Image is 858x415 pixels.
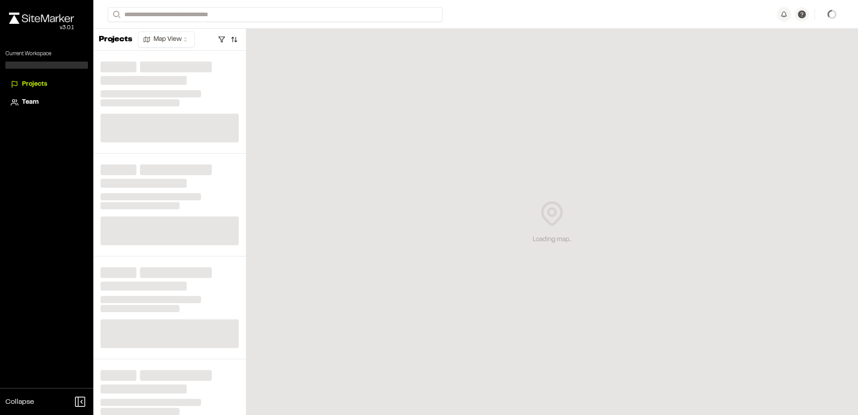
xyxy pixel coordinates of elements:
[9,13,74,24] img: rebrand.png
[99,34,132,46] p: Projects
[5,397,34,407] span: Collapse
[108,7,124,22] button: Search
[22,79,47,89] span: Projects
[9,24,74,32] div: Oh geez...please don't...
[533,235,572,245] div: Loading map...
[5,50,88,58] p: Current Workspace
[22,97,39,107] span: Team
[11,97,83,107] a: Team
[11,79,83,89] a: Projects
